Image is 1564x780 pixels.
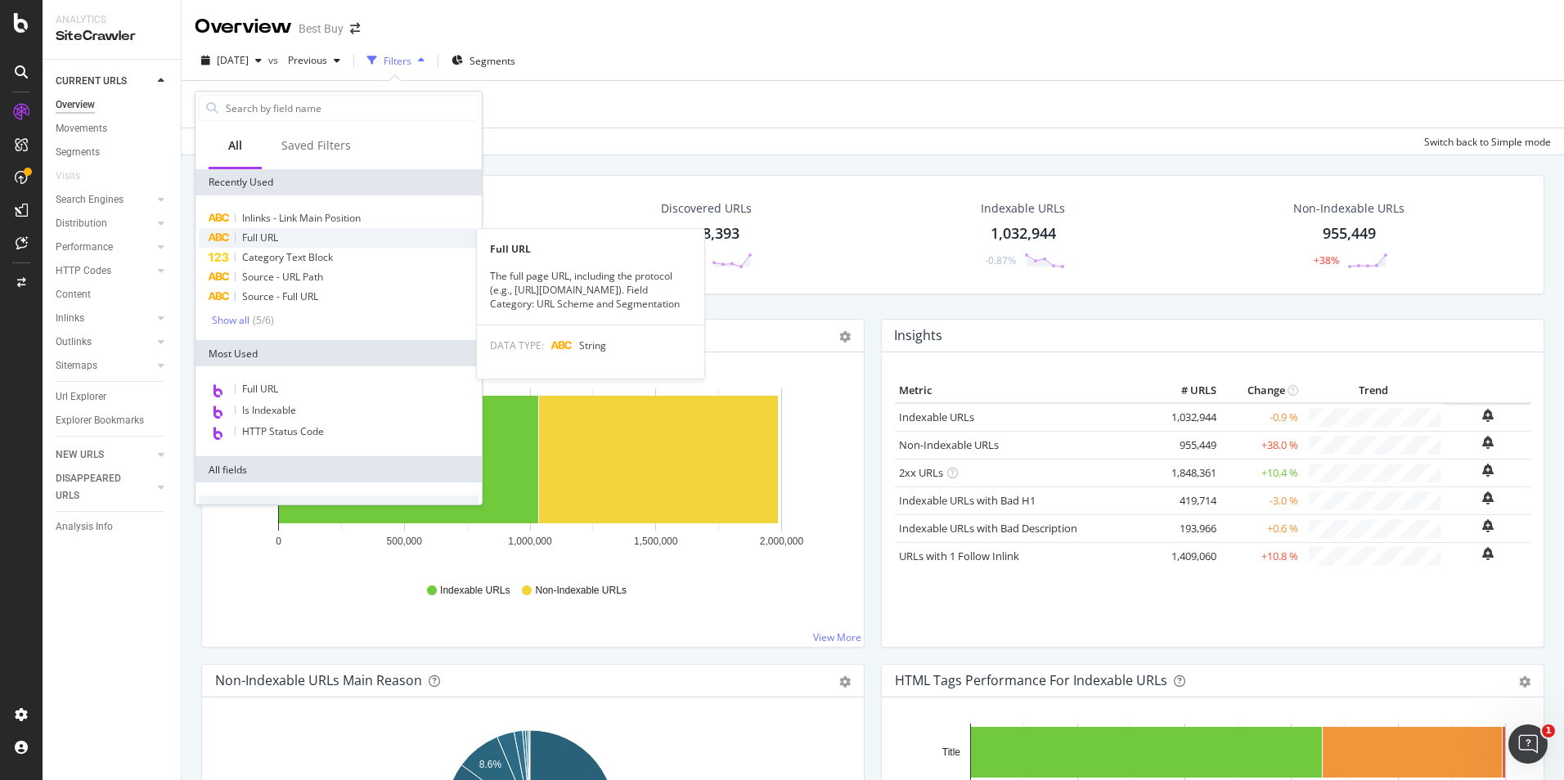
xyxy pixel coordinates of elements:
[268,53,281,67] span: vs
[1323,223,1376,244] div: 955,449
[579,338,606,352] span: String
[361,47,431,74] button: Filters
[1482,547,1494,560] div: bell-plus
[899,465,943,480] a: 2xx URLs
[1508,724,1548,764] iframe: Intercom live chat
[384,54,411,68] div: Filters
[1220,542,1302,570] td: +10.8 %
[56,310,84,327] div: Inlinks
[634,536,678,547] text: 1,500,000
[440,584,510,598] span: Indexable URLs
[350,23,360,34] div: arrow-right-arrow-left
[839,331,851,343] div: gear
[56,388,106,406] div: Url Explorer
[899,493,1036,508] a: Indexable URLs with Bad H1
[215,379,845,568] svg: A chart.
[56,144,169,161] a: Segments
[242,403,296,417] span: Is Indexable
[508,536,552,547] text: 1,000,000
[56,286,169,303] a: Content
[56,334,153,351] a: Outlinks
[195,456,482,482] div: All fields
[281,47,347,74] button: Previous
[242,424,324,438] span: HTTP Status Code
[1220,379,1302,403] th: Change
[56,191,124,208] div: Search Engines
[242,289,318,303] span: Source - Full URL
[195,169,482,195] div: Recently Used
[56,120,107,137] div: Movements
[899,410,974,424] a: Indexable URLs
[56,470,138,504] div: DISAPPEARED URLS
[56,334,92,351] div: Outlinks
[1220,431,1302,459] td: +38.0 %
[56,144,100,161] div: Segments
[894,325,942,347] h4: Insights
[56,13,168,27] div: Analytics
[477,242,704,256] div: Full URL
[56,215,107,232] div: Distribution
[1155,403,1220,432] td: 1,032,944
[56,27,168,46] div: SiteCrawler
[281,137,351,154] div: Saved Filters
[56,120,169,137] a: Movements
[535,584,626,598] span: Non-Indexable URLs
[56,168,80,185] div: Visits
[56,412,144,429] div: Explorer Bookmarks
[299,20,344,37] div: Best Buy
[899,549,1019,563] a: URLs with 1 Follow Inlink
[1220,403,1302,432] td: -0.9 %
[661,200,752,217] div: Discovered URLs
[56,73,153,90] a: CURRENT URLS
[56,262,111,280] div: HTTP Codes
[1155,514,1220,542] td: 193,966
[1482,464,1494,477] div: bell-plus
[490,338,544,352] span: DATA TYPE:
[813,630,861,644] a: View More
[281,53,327,67] span: Previous
[195,340,482,366] div: Most Used
[217,53,249,67] span: 2025 Aug. 12th
[1155,542,1220,570] td: 1,409,060
[242,382,278,396] span: Full URL
[212,315,249,326] div: Show all
[477,269,704,311] div: The full page URL, including the protocol (e.g., [URL][DOMAIN_NAME]). Field Category: URL Scheme ...
[56,357,153,374] a: Sitemaps
[242,211,361,225] span: Inlinks - Link Main Position
[1542,724,1555,737] span: 1
[981,200,1065,217] div: Indexable URLs
[1482,436,1494,449] div: bell-plus
[56,446,153,464] a: NEW URLS
[1482,519,1494,532] div: bell-plus
[242,250,333,264] span: Category Text Block
[56,262,153,280] a: HTTP Codes
[1155,431,1220,459] td: 955,449
[56,239,153,256] a: Performance
[942,746,961,758] text: Title
[1155,459,1220,486] td: 1,848,361
[387,536,423,547] text: 500,000
[215,672,422,688] div: Non-Indexable URLs Main Reason
[1314,253,1339,267] div: +38%
[199,495,479,522] div: URLs
[249,313,274,327] div: ( 5 / 6 )
[1482,409,1494,422] div: bell-plus
[56,286,91,303] div: Content
[242,231,278,244] span: Full URL
[1424,135,1551,149] div: Switch back to Simple mode
[985,253,1016,267] div: -0.87%
[56,310,153,327] a: Inlinks
[56,96,169,114] a: Overview
[56,518,169,536] a: Analysis Info
[1155,379,1220,403] th: # URLS
[895,672,1167,688] div: HTML Tags Performance for Indexable URLs
[470,54,515,68] span: Segments
[1418,128,1551,155] button: Switch back to Simple mode
[56,388,169,406] a: Url Explorer
[56,73,127,90] div: CURRENT URLS
[276,536,281,547] text: 0
[1155,486,1220,514] td: 419,714
[56,239,113,256] div: Performance
[195,47,268,74] button: [DATE]
[228,137,242,154] div: All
